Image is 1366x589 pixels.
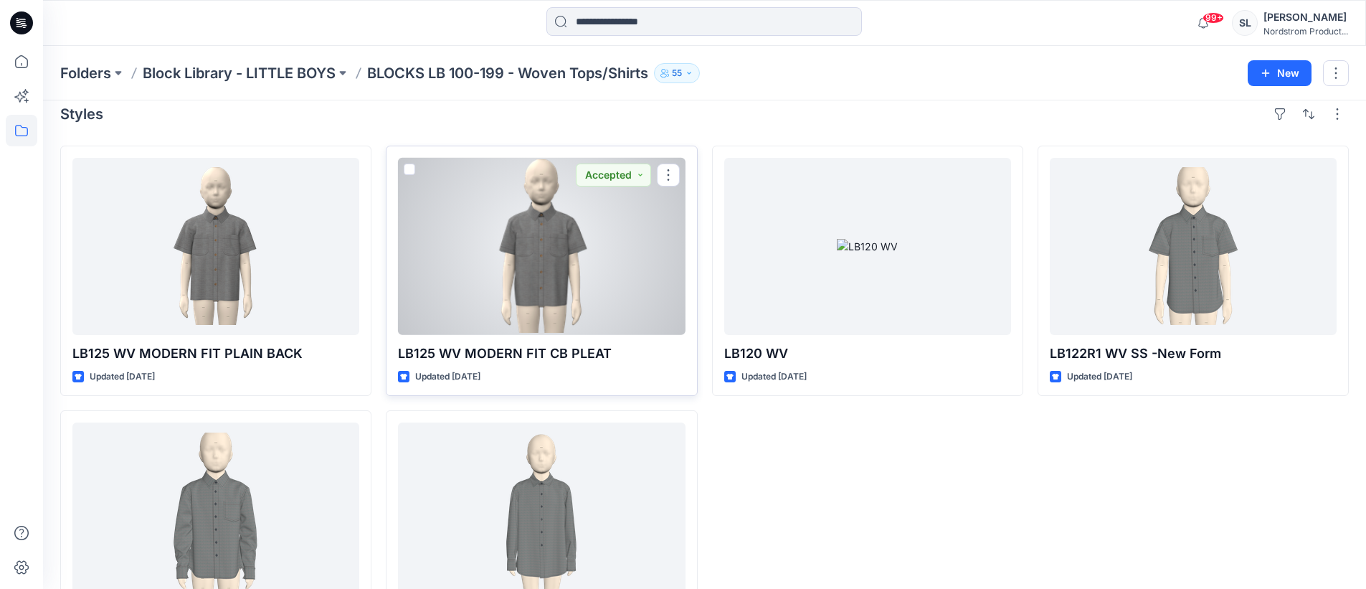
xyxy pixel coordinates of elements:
[1203,12,1224,24] span: 99+
[654,63,700,83] button: 55
[60,63,111,83] a: Folders
[741,369,807,385] p: Updated [DATE]
[1050,344,1337,364] p: LB122R1 WV SS -New Form
[72,344,359,364] p: LB125 WV MODERN FIT PLAIN BACK
[1232,10,1258,36] div: SL
[72,158,359,335] a: LB125 WV MODERN FIT PLAIN BACK
[143,63,336,83] a: Block Library - LITTLE BOYS
[415,369,480,385] p: Updated [DATE]
[60,105,103,123] h4: Styles
[672,65,682,81] p: 55
[398,158,685,335] a: LB125 WV MODERN FIT CB PLEAT
[1067,369,1132,385] p: Updated [DATE]
[1263,26,1348,37] div: Nordstrom Product...
[724,344,1011,364] p: LB120 WV
[1248,60,1312,86] button: New
[724,158,1011,335] a: LB120 WV
[367,63,648,83] p: BLOCKS LB 100-199 - Woven Tops/Shirts
[90,369,155,385] p: Updated [DATE]
[1263,9,1348,26] div: [PERSON_NAME]
[1050,158,1337,335] a: LB122R1 WV SS -New Form
[398,344,685,364] p: LB125 WV MODERN FIT CB PLEAT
